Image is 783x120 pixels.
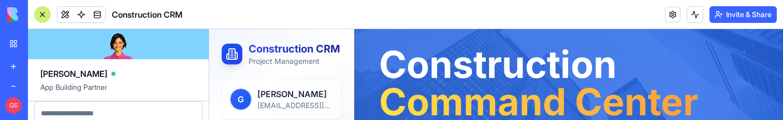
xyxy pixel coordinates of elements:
[709,6,777,23] button: Invite & Share
[170,54,549,91] span: Command Center
[21,60,42,81] span: G
[48,71,124,82] p: [EMAIL_ADDRESS][DOMAIN_NAME]
[40,68,107,80] span: [PERSON_NAME]
[7,7,71,22] img: logo
[39,12,131,27] h1: Construction CRM
[40,82,196,101] span: App Building Partner
[39,27,131,37] p: Project Management
[170,17,549,91] h1: Construction
[112,8,182,21] h1: Construction CRM
[48,59,124,71] p: [PERSON_NAME]
[5,97,22,114] span: GS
